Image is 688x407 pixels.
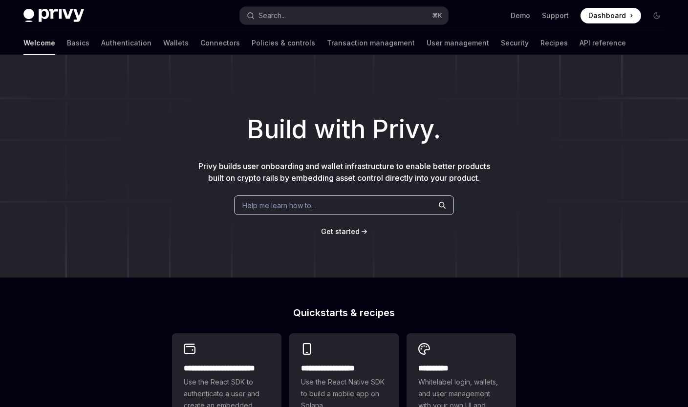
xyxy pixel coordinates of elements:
[258,10,286,21] div: Search...
[540,31,568,55] a: Recipes
[321,227,360,236] span: Get started
[163,31,189,55] a: Wallets
[327,31,415,55] a: Transaction management
[588,11,626,21] span: Dashboard
[242,200,317,211] span: Help me learn how to…
[16,110,672,149] h1: Build with Privy.
[200,31,240,55] a: Connectors
[649,8,665,23] button: Toggle dark mode
[172,308,516,318] h2: Quickstarts & recipes
[321,227,360,236] a: Get started
[432,12,442,20] span: ⌘ K
[501,31,529,55] a: Security
[252,31,315,55] a: Policies & controls
[427,31,489,55] a: User management
[580,31,626,55] a: API reference
[198,161,490,183] span: Privy builds user onboarding and wallet infrastructure to enable better products built on crypto ...
[542,11,569,21] a: Support
[511,11,530,21] a: Demo
[23,9,84,22] img: dark logo
[67,31,89,55] a: Basics
[580,8,641,23] a: Dashboard
[23,31,55,55] a: Welcome
[240,7,449,24] button: Search...⌘K
[101,31,151,55] a: Authentication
